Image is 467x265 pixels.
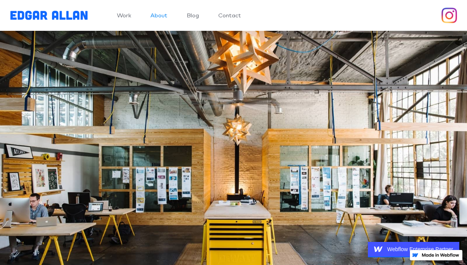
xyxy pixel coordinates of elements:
[374,245,383,253] img: Webflow
[117,13,131,18] a: Work
[421,253,459,257] img: Made in Webflow
[187,13,199,18] a: Blog
[218,13,241,18] a: Contact
[368,242,459,257] a: Webflow Enterprise Partner
[150,13,167,18] a: About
